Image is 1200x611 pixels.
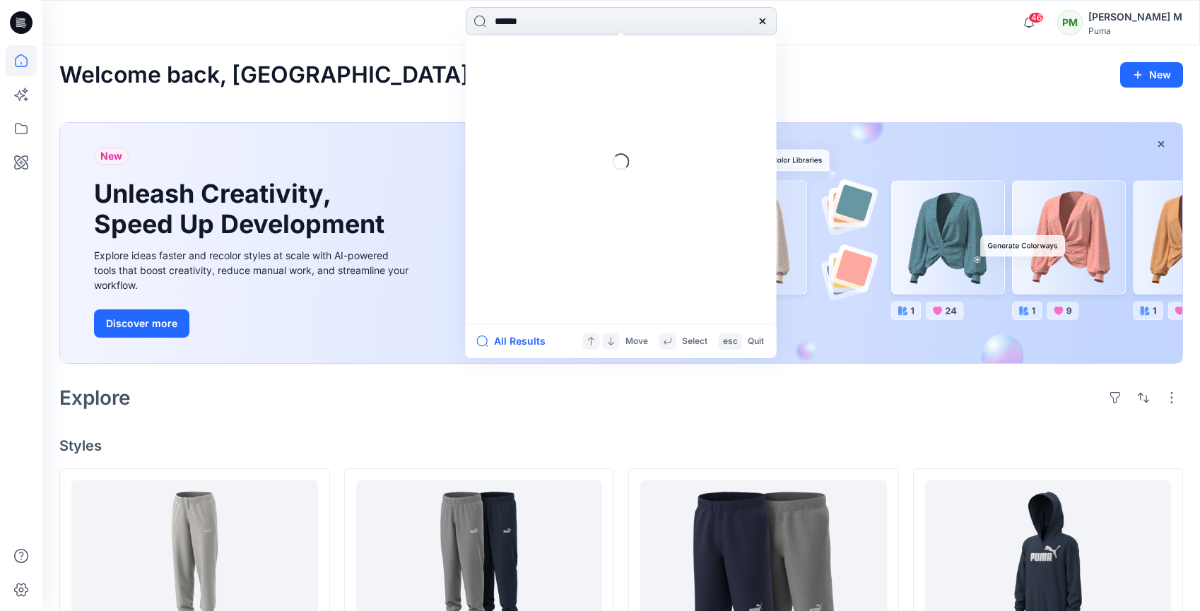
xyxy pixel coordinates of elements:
[1088,8,1182,25] div: [PERSON_NAME] M
[748,334,764,349] p: Quit
[59,437,1183,454] h4: Styles
[723,334,738,349] p: esc
[1057,10,1083,35] div: PM
[94,179,391,239] h1: Unleash Creativity, Speed Up Development
[477,333,555,350] button: All Results
[59,62,469,88] h2: Welcome back, [GEOGRAPHIC_DATA]
[1088,25,1182,36] div: Puma
[1120,62,1183,88] button: New
[625,334,648,349] p: Move
[100,148,122,165] span: New
[94,248,412,292] div: Explore ideas faster and recolor styles at scale with AI-powered tools that boost creativity, red...
[682,334,707,349] p: Select
[59,386,131,409] h2: Explore
[94,309,412,338] a: Discover more
[1028,12,1044,23] span: 46
[94,309,189,338] button: Discover more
